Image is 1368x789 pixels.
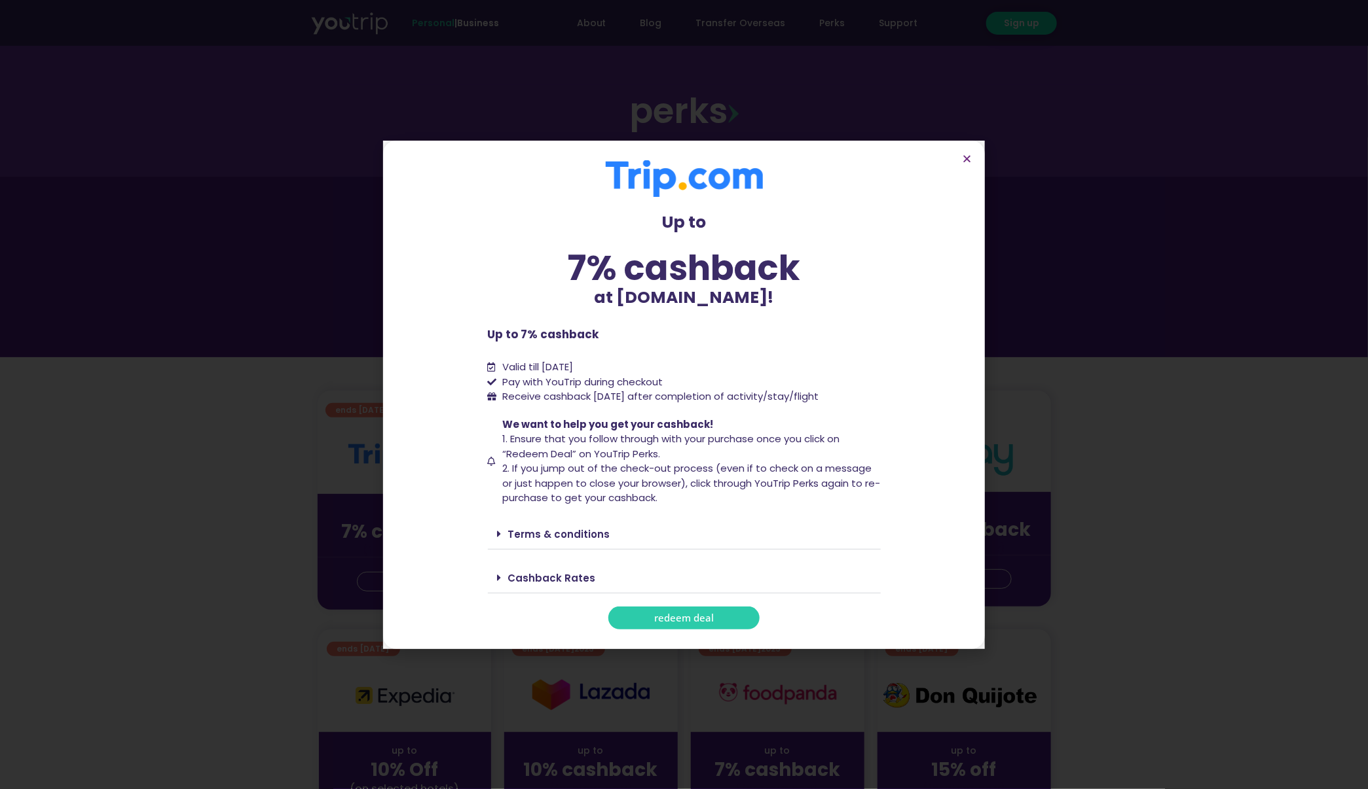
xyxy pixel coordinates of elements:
span: 2. If you jump out of the check-out process (even if to check on a message or just happen to clos... [502,461,880,504]
span: Pay with YouTrip during checkout [499,375,663,390]
span: redeem deal [654,613,714,623]
a: Close [962,154,972,164]
a: redeem deal [608,606,760,629]
span: 1. Ensure that you follow through with your purchase once you click on “Redeem Deal” on YouTrip P... [502,432,840,461]
b: Up to 7% cashback [488,326,599,342]
a: Cashback Rates [508,571,596,585]
span: We want to help you get your cashback! [502,417,713,431]
div: Terms & conditions [488,519,881,550]
span: Receive cashback [DATE] after completion of activity/stay/flight [502,389,819,403]
span: Valid till [DATE] [502,360,573,374]
a: Terms & conditions [508,527,610,541]
div: 7% cashback [488,251,881,285]
div: Cashback Rates [488,563,881,593]
p: Up to [488,210,881,235]
p: at [DOMAIN_NAME]! [488,285,881,310]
